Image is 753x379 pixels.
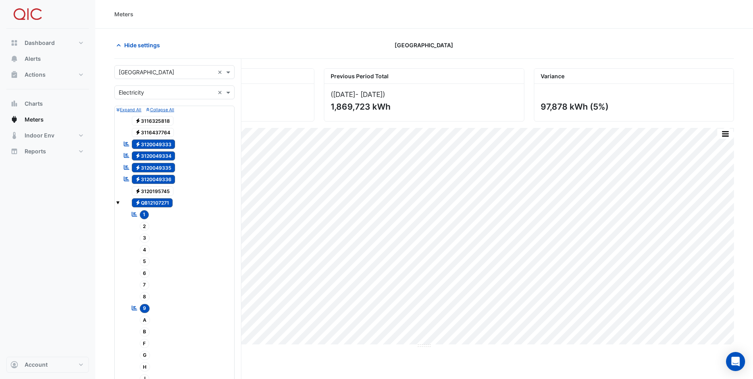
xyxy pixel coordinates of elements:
span: QB12107271 [132,198,173,208]
fa-icon: Electricity [135,141,141,147]
button: Charts [6,96,89,112]
span: 4 [140,245,150,254]
button: Alerts [6,51,89,67]
div: Variance [534,69,734,84]
span: Indoor Env [25,131,54,139]
img: Company Logo [10,6,45,22]
span: 3120049333 [132,139,175,149]
span: A [140,315,150,325]
fa-icon: Electricity [135,130,141,135]
small: Collapse All [146,107,174,112]
app-icon: Indoor Env [10,131,18,139]
fa-icon: Electricity [135,164,141,170]
span: 3120195745 [132,186,174,196]
span: Charts [25,100,43,108]
span: Meters [25,116,44,124]
span: B [140,327,150,336]
span: 5 [140,257,150,266]
fa-icon: Electricity [135,200,141,206]
div: Previous Period Total [324,69,524,84]
span: 8 [140,292,150,301]
span: 3120049336 [132,175,175,184]
button: Hide settings [114,38,165,52]
button: Collapse All [146,106,174,113]
span: Alerts [25,55,41,63]
span: Dashboard [25,39,55,47]
app-icon: Meters [10,116,18,124]
span: Account [25,361,48,369]
span: 6 [140,269,150,278]
fa-icon: Reportable [131,304,138,311]
button: More Options [717,129,733,139]
div: 1,869,723 kWh [331,102,516,112]
span: [GEOGRAPHIC_DATA] [395,41,453,49]
fa-icon: Reportable [123,140,130,147]
div: ([DATE] ) [331,90,517,99]
span: Actions [25,71,46,79]
button: Indoor Env [6,128,89,143]
span: Hide settings [124,41,160,49]
span: 1 [140,210,149,219]
button: Actions [6,67,89,83]
fa-icon: Electricity [135,118,141,124]
button: Meters [6,112,89,128]
button: Dashboard [6,35,89,51]
span: Reports [25,147,46,155]
span: 3116325818 [132,116,174,126]
div: 97,878 kWh (5%) [541,102,726,112]
span: 7 [140,280,150,290]
app-icon: Alerts [10,55,18,63]
span: 3116437764 [132,128,174,137]
fa-icon: Electricity [135,153,141,159]
button: Reports [6,143,89,159]
span: G [140,351,150,360]
fa-icon: Electricity [135,176,141,182]
span: 9 [140,304,150,313]
fa-icon: Reportable [123,176,130,182]
app-icon: Reports [10,147,18,155]
span: 3120049334 [132,151,175,161]
span: Clear [218,68,224,76]
fa-icon: Reportable [123,152,130,159]
div: Open Intercom Messenger [726,352,745,371]
app-icon: Actions [10,71,18,79]
span: 3120049335 [132,163,175,172]
span: H [140,362,150,371]
button: Expand All [116,106,141,113]
button: Account [6,357,89,373]
span: 3 [140,234,150,243]
fa-icon: Reportable [123,164,130,170]
small: Expand All [116,107,141,112]
span: 2 [140,222,150,231]
app-icon: Dashboard [10,39,18,47]
fa-icon: Reportable [131,211,138,217]
div: Meters [114,10,133,18]
app-icon: Charts [10,100,18,108]
span: F [140,339,150,348]
span: - [DATE] [355,90,383,99]
fa-icon: Electricity [135,188,141,194]
span: Clear [218,88,224,97]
